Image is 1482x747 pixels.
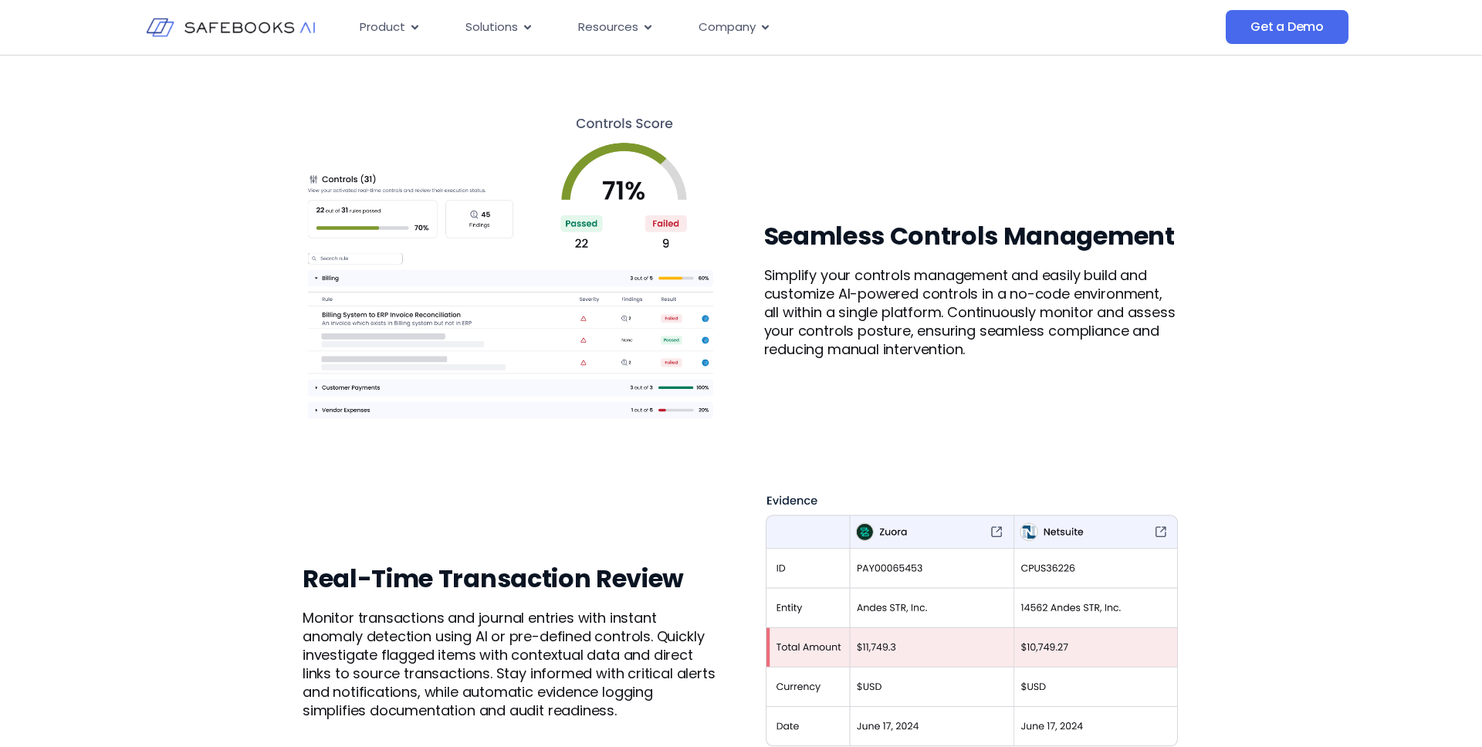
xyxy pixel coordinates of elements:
[578,19,638,36] span: Resources
[347,12,1071,42] nav: Menu
[360,19,405,36] span: Product
[303,62,719,474] img: Product 24
[699,19,756,36] span: Company
[764,266,1180,359] p: Simplify your controls management and easily build and customize AI-powered controls in a no-code...
[1226,10,1348,44] a: Get a Demo
[303,563,719,594] h3: Real-Time Transaction Review
[303,609,719,720] p: Monitor transactions and journal entries with instant anomaly detection using AI or pre-defined c...
[347,12,1071,42] div: Menu Toggle
[465,19,518,36] span: Solutions
[764,221,1180,252] h3: Seamless Controls Management
[1250,19,1324,35] span: Get a Demo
